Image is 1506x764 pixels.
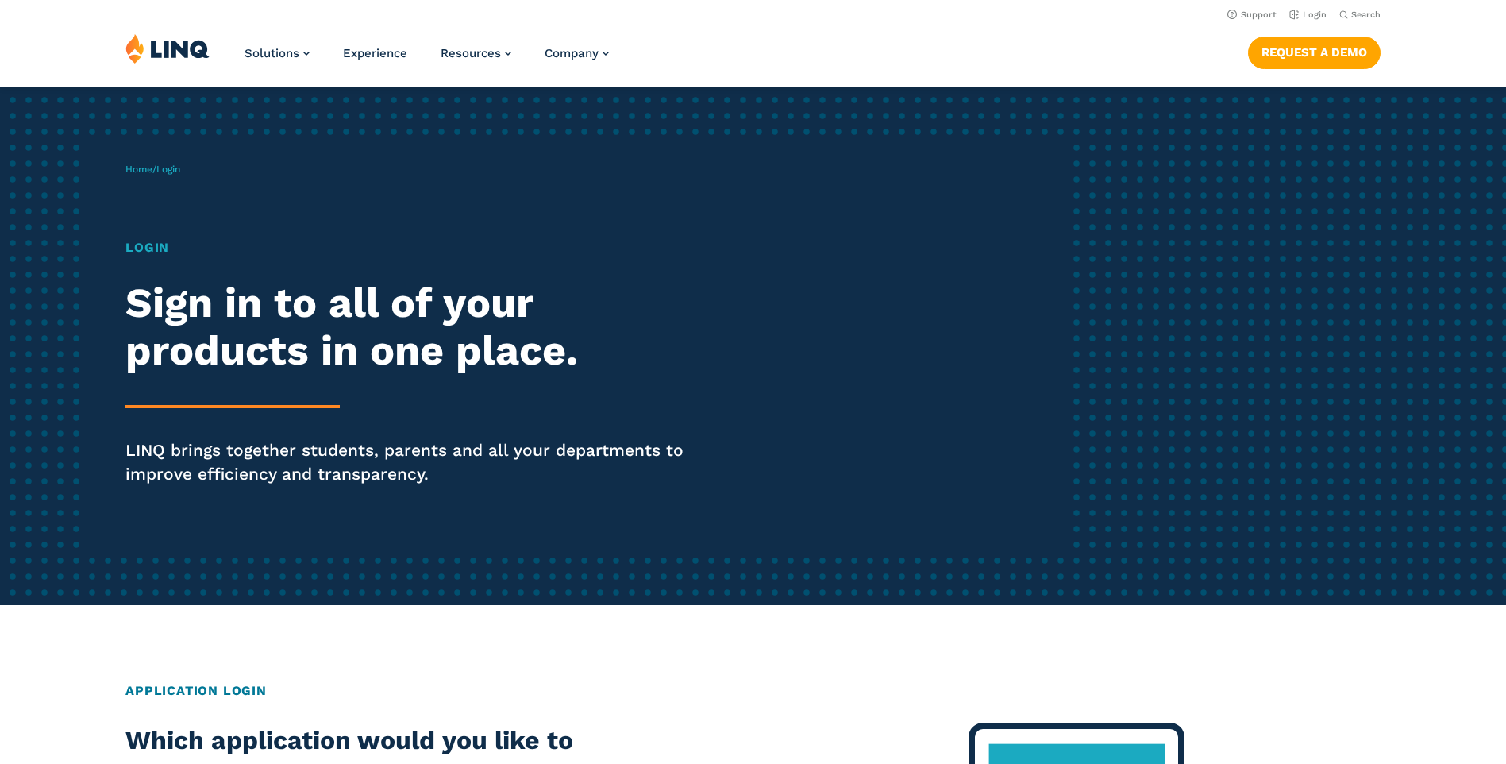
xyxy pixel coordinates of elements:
h2: Sign in to all of your products in one place. [125,280,706,375]
nav: Button Navigation [1248,33,1381,68]
h2: Application Login [125,681,1381,700]
p: LINQ brings together students, parents and all your departments to improve efficiency and transpa... [125,438,706,486]
span: Company [545,46,599,60]
nav: Primary Navigation [245,33,609,86]
button: Open Search Bar [1339,9,1381,21]
a: Support [1227,10,1277,20]
span: Search [1351,10,1381,20]
a: Company [545,46,609,60]
a: Login [1289,10,1327,20]
a: Solutions [245,46,310,60]
span: Login [156,164,180,175]
span: Resources [441,46,501,60]
a: Request a Demo [1248,37,1381,68]
span: Solutions [245,46,299,60]
span: / [125,164,180,175]
h1: Login [125,238,706,257]
a: Experience [343,46,407,60]
img: LINQ | K‑12 Software [125,33,210,64]
a: Resources [441,46,511,60]
a: Home [125,164,152,175]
